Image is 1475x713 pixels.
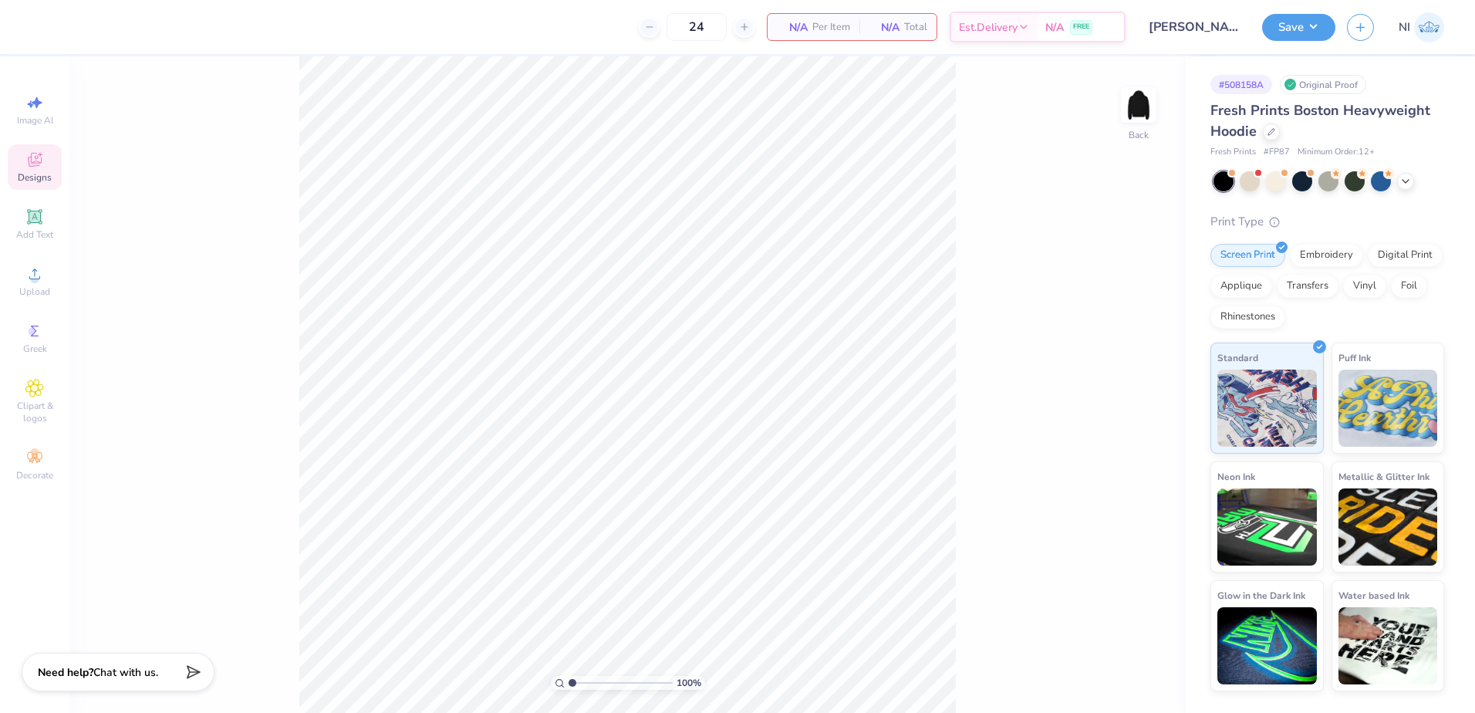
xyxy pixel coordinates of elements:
input: – – [667,13,727,41]
img: Metallic & Glitter Ink [1338,488,1438,566]
span: Minimum Order: 12 + [1298,146,1375,159]
span: # FP87 [1264,146,1290,159]
img: Nicole Isabelle Dimla [1414,12,1444,42]
div: Print Type [1210,213,1444,231]
span: Fresh Prints Boston Heavyweight Hoodie [1210,101,1430,140]
span: Upload [19,286,50,298]
span: Add Text [16,228,53,241]
div: Foil [1391,275,1427,298]
img: Puff Ink [1338,370,1438,447]
span: Per Item [812,19,850,35]
div: Transfers [1277,275,1338,298]
span: Designs [18,171,52,184]
span: Puff Ink [1338,350,1371,366]
span: N/A [777,19,808,35]
span: Decorate [16,469,53,482]
div: Applique [1210,275,1272,298]
span: 100 % [677,676,701,690]
img: Back [1123,90,1154,120]
span: Fresh Prints [1210,146,1256,159]
div: Embroidery [1290,244,1363,267]
div: # 508158A [1210,75,1272,94]
input: Untitled Design [1137,12,1251,42]
img: Neon Ink [1217,488,1317,566]
span: Standard [1217,350,1258,366]
span: Greek [23,343,47,355]
strong: Need help? [38,665,93,680]
img: Water based Ink [1338,607,1438,684]
span: Total [904,19,927,35]
div: Digital Print [1368,244,1443,267]
div: Screen Print [1210,244,1285,267]
span: Clipart & logos [8,400,62,424]
span: Water based Ink [1338,587,1409,603]
span: FREE [1073,22,1089,32]
button: Save [1262,14,1335,41]
img: Glow in the Dark Ink [1217,607,1317,684]
a: NI [1399,12,1444,42]
span: NI [1399,19,1410,36]
span: N/A [1045,19,1064,35]
img: Standard [1217,370,1317,447]
div: Back [1129,128,1149,142]
span: Est. Delivery [959,19,1018,35]
div: Rhinestones [1210,306,1285,329]
span: Metallic & Glitter Ink [1338,468,1429,485]
span: Chat with us. [93,665,158,680]
span: N/A [869,19,900,35]
div: Original Proof [1280,75,1366,94]
span: Image AI [17,114,53,127]
span: Neon Ink [1217,468,1255,485]
span: Glow in the Dark Ink [1217,587,1305,603]
div: Vinyl [1343,275,1386,298]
